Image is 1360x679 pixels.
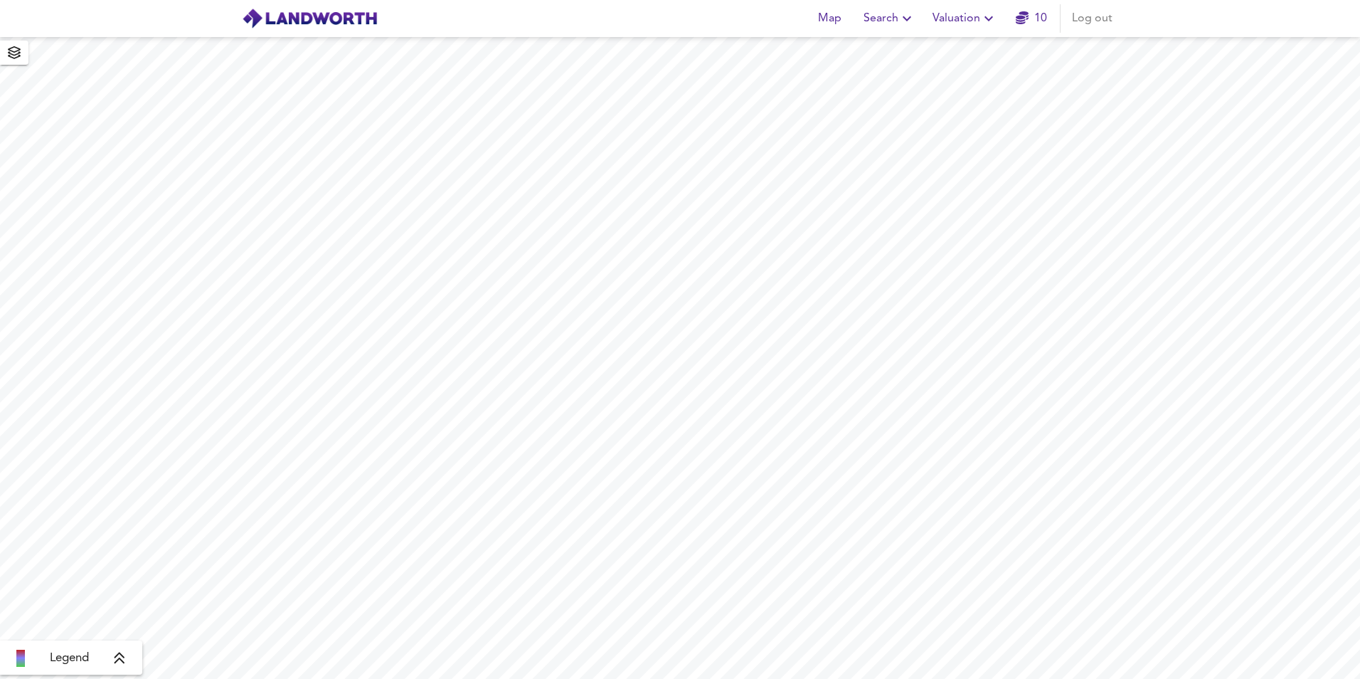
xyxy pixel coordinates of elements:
span: Map [812,9,846,28]
img: logo [242,8,378,29]
span: Valuation [933,9,997,28]
span: Legend [50,650,89,667]
span: Search [864,9,915,28]
button: 10 [1009,4,1054,33]
button: Log out [1066,4,1118,33]
span: Log out [1072,9,1112,28]
button: Valuation [927,4,1003,33]
button: Search [858,4,921,33]
a: 10 [1016,9,1047,28]
button: Map [807,4,852,33]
